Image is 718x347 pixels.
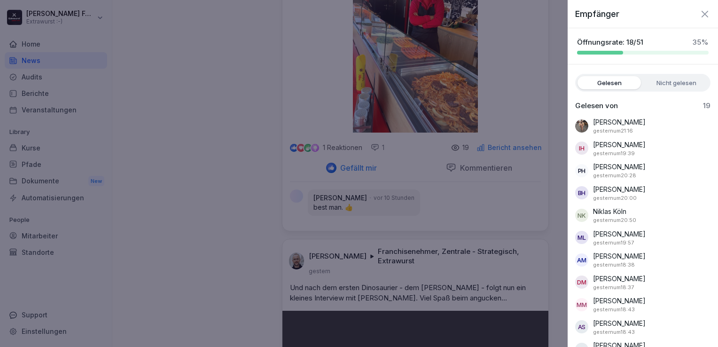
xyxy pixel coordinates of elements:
p: [PERSON_NAME] [593,251,646,261]
p: [PERSON_NAME] [593,117,646,127]
p: [PERSON_NAME] [593,274,646,284]
p: 35 % [693,38,709,47]
div: DM [575,276,588,289]
p: 20. August 2025 um 18:43 [593,328,635,336]
p: [PERSON_NAME] [593,162,646,172]
p: 19 [703,101,710,110]
div: IH [575,142,588,155]
p: 20. August 2025 um 20:00 [593,194,637,202]
p: 20. August 2025 um 18:43 [593,306,635,314]
p: 20. August 2025 um 20:28 [593,172,636,180]
p: 20. August 2025 um 20:50 [593,216,636,224]
p: [PERSON_NAME] [593,296,646,306]
p: 20. August 2025 um 18:37 [593,284,634,292]
p: [PERSON_NAME] [593,184,646,194]
p: 20. August 2025 um 19:39 [593,150,635,158]
img: q00apjmycbx5hygici7p72r2.png [575,119,588,133]
div: ML [575,231,588,244]
p: [PERSON_NAME] [593,140,646,150]
div: AM [575,253,588,267]
label: Gelesen [578,76,641,89]
div: AS [575,320,588,333]
p: [PERSON_NAME] [593,229,646,239]
p: 20. August 2025 um 21:16 [593,127,633,135]
p: Öffnungsrate: 18/51 [577,38,643,47]
p: Empfänger [575,8,619,20]
p: 20. August 2025 um 18:38 [593,261,635,269]
p: Gelesen von [575,101,618,110]
div: NK [575,209,588,222]
div: MM [575,298,588,311]
p: Niklas Köln [593,206,626,216]
p: 20. August 2025 um 19:57 [593,239,634,247]
p: [PERSON_NAME] [593,318,646,328]
div: BH [575,186,588,199]
label: Nicht gelesen [645,76,708,89]
div: PH [575,164,588,177]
